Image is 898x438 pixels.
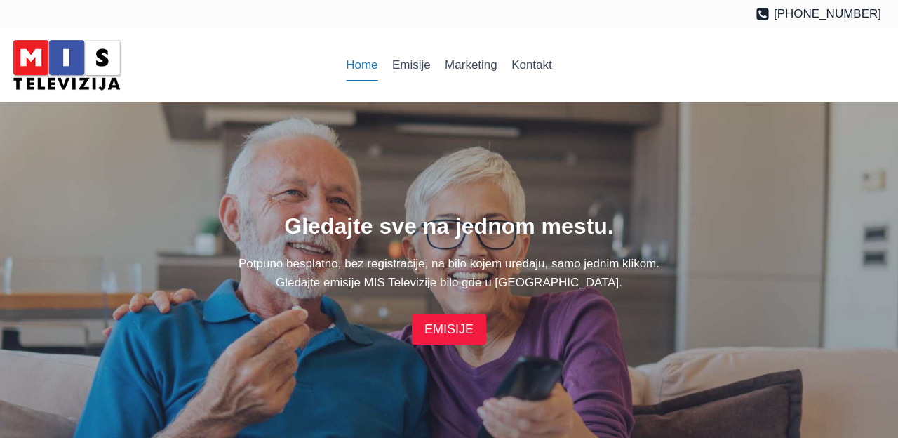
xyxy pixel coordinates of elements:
h1: Gledajte sve na jednom mestu. [17,209,881,243]
p: Potpuno besplatno, bez registracije, na bilo kojem uređaju, samo jednim klikom. Gledajte emisije ... [17,254,881,292]
a: [PHONE_NUMBER] [756,4,881,23]
img: MIS Television [7,35,126,95]
a: Home [339,48,385,82]
nav: Primary [339,48,559,82]
a: EMISIJE [412,314,486,345]
a: Kontakt [504,48,559,82]
a: Marketing [438,48,504,82]
a: Emisije [385,48,438,82]
span: [PHONE_NUMBER] [774,4,881,23]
